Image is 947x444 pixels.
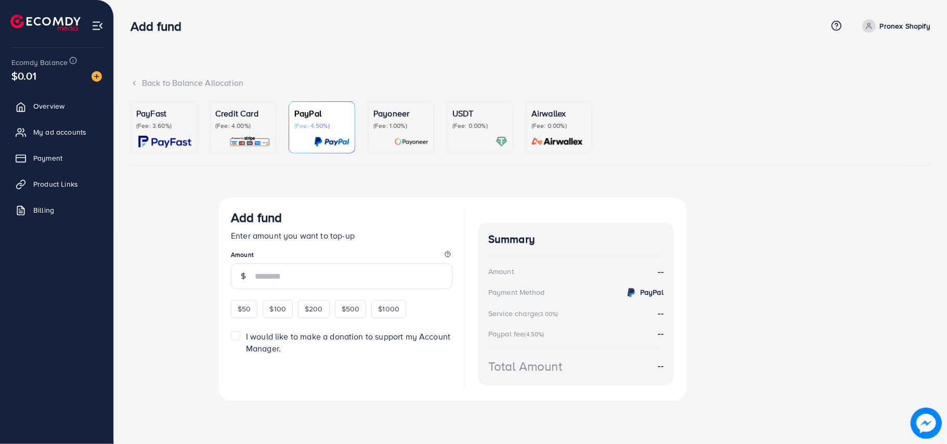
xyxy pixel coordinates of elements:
img: image [92,71,102,82]
a: Billing [8,200,106,220]
div: Service charge [488,308,561,319]
span: Ecomdy Balance [11,57,68,68]
img: card [394,136,429,148]
img: card [496,136,508,148]
legend: Amount [231,250,452,263]
span: $200 [305,304,323,314]
p: (Fee: 0.00%) [452,122,508,130]
p: (Fee: 3.60%) [136,122,191,130]
span: $0.01 [11,68,36,83]
p: Airwallex [531,107,587,120]
small: (4.50%) [525,330,544,338]
span: Product Links [33,179,78,189]
span: I would like to make a donation to support my Account Manager. [246,331,450,354]
strong: -- [658,307,664,319]
img: image [911,408,942,439]
h3: Add fund [231,210,282,225]
p: PayFast [136,107,191,120]
strong: -- [658,360,664,372]
strong: -- [658,266,664,278]
span: My ad accounts [33,127,86,137]
h4: Summary [488,233,664,246]
p: Pronex Shopify [880,20,930,32]
span: $50 [238,304,251,314]
strong: -- [658,328,664,339]
strong: PayPal [640,287,664,297]
img: card [229,136,270,148]
p: (Fee: 4.00%) [215,122,270,130]
div: Paypal fee [488,329,548,339]
small: (3.00%) [538,310,558,318]
p: Credit Card [215,107,270,120]
a: Overview [8,96,106,116]
img: logo [10,15,81,31]
span: $500 [342,304,360,314]
img: card [528,136,587,148]
a: Payment [8,148,106,168]
p: USDT [452,107,508,120]
p: (Fee: 0.00%) [531,122,587,130]
div: Back to Balance Allocation [131,77,930,89]
div: Total Amount [488,357,562,375]
img: card [138,136,191,148]
span: Overview [33,101,64,111]
img: menu [92,20,103,32]
h3: Add fund [131,19,190,34]
div: Payment Method [488,287,544,297]
img: credit [625,286,638,299]
p: Enter amount you want to top-up [231,229,452,242]
p: (Fee: 4.50%) [294,122,349,130]
a: Product Links [8,174,106,194]
span: Billing [33,205,54,215]
img: card [314,136,349,148]
a: Pronex Shopify [858,19,930,33]
span: $1000 [378,304,399,314]
span: $100 [269,304,286,314]
a: My ad accounts [8,122,106,142]
span: Payment [33,153,62,163]
p: PayPal [294,107,349,120]
p: (Fee: 1.00%) [373,122,429,130]
p: Payoneer [373,107,429,120]
div: Amount [488,266,514,277]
